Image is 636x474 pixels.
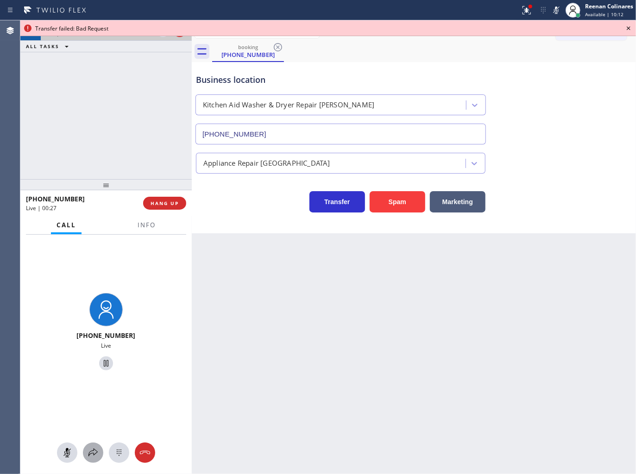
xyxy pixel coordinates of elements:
[138,221,156,229] span: Info
[132,216,161,234] button: Info
[143,197,186,210] button: HANG UP
[151,200,179,206] span: HANG UP
[196,74,485,86] div: Business location
[109,443,129,463] button: Open dialpad
[213,44,283,50] div: booking
[135,443,155,463] button: Hang up
[101,342,111,349] span: Live
[585,11,623,18] span: Available | 10:12
[203,158,330,168] div: Appliance Repair [GEOGRAPHIC_DATA]
[550,4,563,17] button: Mute
[51,216,82,234] button: Call
[203,100,374,111] div: Kitchen Aid Washer & Dryer Repair [PERSON_NAME]
[26,194,85,203] span: [PHONE_NUMBER]
[309,191,365,212] button: Transfer
[213,50,283,59] div: [PHONE_NUMBER]
[585,2,633,10] div: Reenan Colinares
[195,124,486,144] input: Phone Number
[430,191,485,212] button: Marketing
[77,331,136,340] span: [PHONE_NUMBER]
[83,443,103,463] button: Open directory
[20,41,78,52] button: ALL TASKS
[99,356,113,370] button: Hold Customer
[35,25,108,32] span: Transfer failed: Bad Request
[213,41,283,61] div: (541) 693-4245
[57,443,77,463] button: Mute
[26,204,57,212] span: Live | 00:27
[57,221,76,229] span: Call
[370,191,425,212] button: Spam
[26,43,59,50] span: ALL TASKS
